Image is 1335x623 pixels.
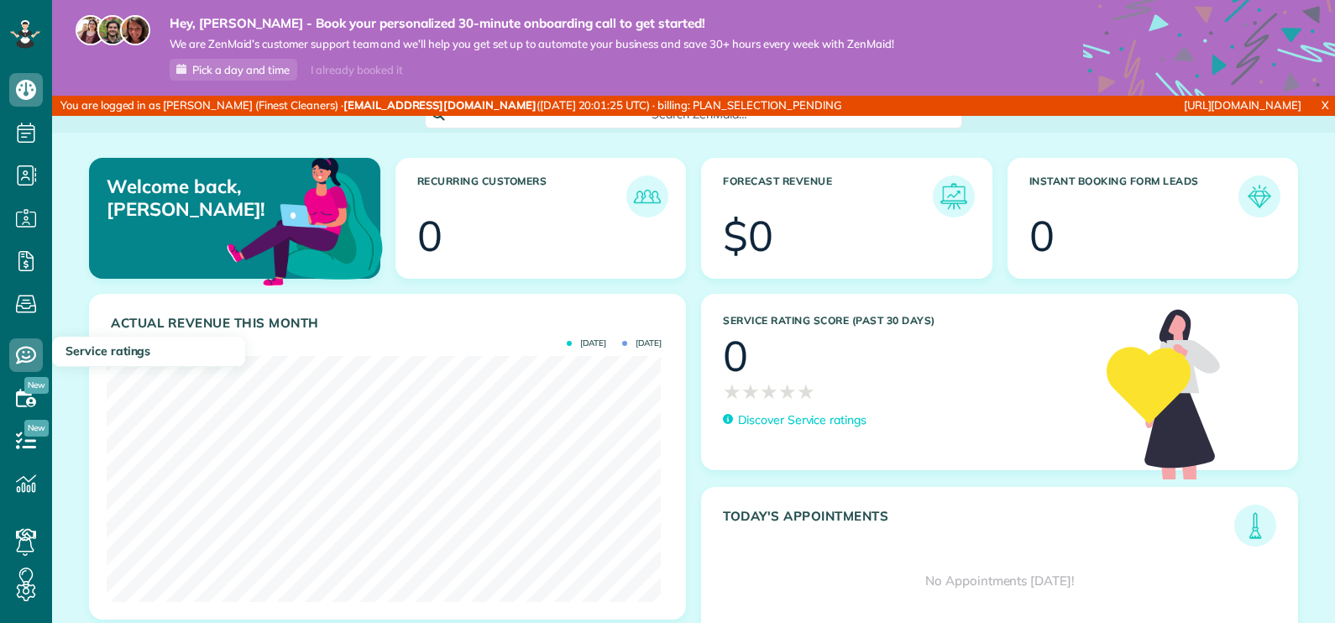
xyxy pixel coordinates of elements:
div: You are logged in as [PERSON_NAME] (Finest Cleaners) · ([DATE] 20:01:25 UTC) · billing: PLAN_SELE... [52,96,887,116]
h3: Service Rating score (past 30 days) [723,315,1090,327]
a: Pick a day and time [170,59,297,81]
h3: Forecast Revenue [723,175,933,217]
span: Service ratings [65,343,150,359]
img: icon_form_leads-04211a6a04a5b2264e4ee56bc0799ec3eb69b7e499cbb523a139df1d13a81ae0.png [1243,180,1276,213]
img: dashboard_welcome-42a62b7d889689a78055ac9021e634bf52bae3f8056760290aed330b23ab8690.png [223,139,386,301]
span: ★ [797,377,815,406]
a: Discover Service ratings [723,411,866,429]
span: ★ [760,377,778,406]
div: $0 [723,215,773,257]
div: No Appointments [DATE]! [702,547,1297,615]
img: icon_forecast_revenue-8c13a41c7ed35a8dcfafea3cbb826a0462acb37728057bba2d056411b612bbbe.png [937,180,971,213]
span: ★ [741,377,760,406]
h3: Actual Revenue this month [111,316,668,331]
span: New [24,377,49,394]
strong: [EMAIL_ADDRESS][DOMAIN_NAME] [343,98,537,112]
strong: Hey, [PERSON_NAME] - Book your personalized 30-minute onboarding call to get started! [170,15,894,32]
img: icon_todays_appointments-901f7ab196bb0bea1936b74009e4eb5ffbc2d2711fa7634e0d609ed5ef32b18b.png [1238,509,1272,542]
a: X [1315,96,1335,115]
h3: Recurring Customers [417,175,627,217]
span: Pick a day and time [192,63,290,76]
span: [DATE] [622,339,662,348]
span: We are ZenMaid’s customer support team and we’ll help you get set up to automate your business an... [170,37,894,51]
div: 0 [723,335,748,377]
div: I already booked it [301,60,412,81]
h3: Today's Appointments [723,509,1234,547]
a: [URL][DOMAIN_NAME] [1184,98,1301,112]
span: New [24,420,49,437]
img: maria-72a9807cf96188c08ef61303f053569d2e2a8a1cde33d635c8a3ac13582a053d.jpg [76,15,106,45]
p: Welcome back, [PERSON_NAME]! [107,175,285,220]
h3: Instant Booking Form Leads [1029,175,1239,217]
div: 0 [1029,215,1055,257]
div: 0 [417,215,442,257]
span: [DATE] [567,339,606,348]
img: icon_recurring_customers-cf858462ba22bcd05b5a5880d41d6543d210077de5bb9ebc9590e49fd87d84ed.png [631,180,664,213]
span: ★ [778,377,797,406]
img: jorge-587dff0eeaa6aab1f244e6dc62b8924c3b6ad411094392a53c71c6c4a576187d.jpg [97,15,128,45]
img: michelle-19f622bdf1676172e81f8f8fba1fb50e276960ebfe0243fe18214015130c80e4.jpg [120,15,150,45]
span: ★ [723,377,741,406]
p: Discover Service ratings [738,411,866,429]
